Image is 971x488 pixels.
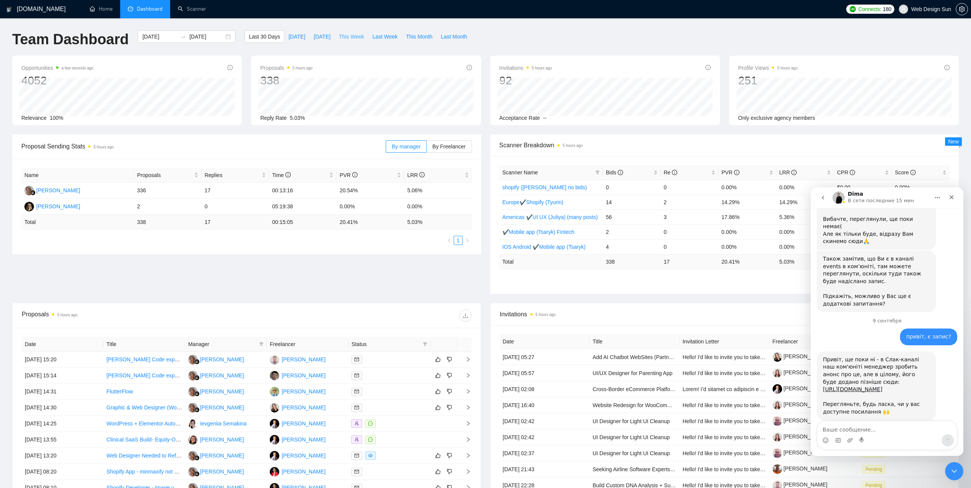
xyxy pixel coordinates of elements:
[24,187,80,193] a: MC[PERSON_NAME]
[901,6,906,12] span: user
[201,199,269,215] td: 0
[858,5,881,13] span: Connects:
[502,169,538,176] span: Scanner Name
[6,8,147,63] div: Nazar говорит…
[282,403,325,412] div: [PERSON_NAME]
[180,34,186,40] span: to
[270,467,279,477] img: AT
[106,436,279,443] a: Clinical SaaS Build- Equity-Only. Pilot Secured, Revenue Pipeline Ready
[270,372,325,378] a: PP[PERSON_NAME]
[435,356,441,362] span: like
[368,421,373,426] span: message
[603,195,661,209] td: 14
[260,115,287,121] span: Reply Rate
[502,184,587,190] a: shopify ([PERSON_NAME] no bids)
[895,169,916,176] span: Score
[773,384,782,394] img: c1gL6zrSnaLfgYKYkFATEphuZ1VZNvXqd9unVblrKUqv_id2bBPzeby3fquoX2mwdg
[944,65,950,70] span: info-circle
[282,355,325,364] div: [PERSON_NAME]
[200,371,244,380] div: [PERSON_NAME]
[532,66,552,70] time: 5 hours ago
[270,355,279,364] img: AS
[436,31,471,43] button: Last Month
[773,352,782,362] img: c1lA9BsF5ekLmkb4qkoMBbm_RNtTuon5aV-MajedG1uHbc9xb_758DYF03Xihb5AW5
[773,401,828,407] a: [PERSON_NAME]
[773,353,828,359] a: [PERSON_NAME]
[282,451,325,460] div: [PERSON_NAME]
[718,209,776,224] td: 17.86%
[594,167,601,178] span: filter
[421,338,429,350] span: filter
[282,387,325,396] div: [PERSON_NAME]
[188,372,244,378] a: MC[PERSON_NAME]
[188,420,246,426] a: ISIevgeniia Semakina
[593,370,672,376] a: UI/UX Designer for Parenting App
[354,357,359,362] span: mail
[284,31,309,43] button: [DATE]
[447,453,452,459] span: dislike
[354,405,359,410] span: mail
[445,371,454,380] button: dislike
[5,3,19,18] button: go back
[106,372,276,378] a: [PERSON_NAME] Code expert for enterprise-grade multi-agent system
[270,419,279,428] img: YY
[661,209,719,224] td: 3
[502,229,575,235] a: ✔Mobile app (Tsaryk) Fintech
[293,66,313,70] time: 5 hours ago
[447,372,452,378] span: dislike
[188,387,198,396] img: MC
[791,170,797,175] span: info-circle
[12,199,72,205] a: [URL][DOMAIN_NAME]
[593,354,714,360] a: Add AI Chatbot WebSites (Partnership Opportunity)
[137,6,163,12] span: Dashboard
[454,236,463,245] li: 1
[201,168,269,183] th: Replies
[61,66,93,70] time: a few seconds ago
[433,451,443,460] button: like
[773,433,828,440] a: [PERSON_NAME]
[6,8,125,63] div: Привіт!Вибачте, переглянули, ще поки немає(Але як тільки буде, відразу Вам скинемо сюди🙏
[285,172,291,177] span: info-circle
[188,419,198,428] img: IS
[188,371,198,380] img: MC
[956,6,968,12] span: setting
[593,450,670,456] a: UI Designer for Light UI Cleanup
[188,356,244,362] a: MC[PERSON_NAME]
[433,467,443,476] button: like
[270,387,279,396] img: IT
[259,342,264,346] span: filter
[502,244,586,250] a: IOS Android ✔Mobile app (Tsaryk)
[773,400,782,410] img: c1rlM94zDiz4umbxy82VIoyh5gfdYSfjqZlQ5k6nxFCVSoeVjJM9O3ib3Vp8ivm6kD
[447,469,452,475] span: dislike
[467,65,472,70] span: info-circle
[22,4,34,16] img: Profile image for Dima
[178,6,206,12] a: searchScanner
[883,5,891,13] span: 180
[12,250,18,256] button: Средство выбора эмодзи
[618,170,623,175] span: info-circle
[6,63,147,131] div: Nazar говорит…
[368,31,402,43] button: Last Week
[499,63,552,72] span: Invitations
[664,169,678,176] span: Re
[270,404,325,410] a: AL[PERSON_NAME]
[811,187,963,456] iframe: To enrich screen reader interactions, please activate Accessibility in Grammarly extension settings
[6,3,12,16] img: logo
[435,404,441,411] span: like
[258,338,265,350] span: filter
[270,436,325,442] a: YY[PERSON_NAME]
[402,31,436,43] button: This Month
[406,32,432,41] span: This Month
[433,355,443,364] button: like
[270,420,325,426] a: YY[PERSON_NAME]
[593,402,715,408] a: Website Redesign for WooCommerce E-Commerce
[773,368,782,378] img: c1rlM94zDiz4umbxy82VIoyh5gfdYSfjqZlQ5k6nxFCVSoeVjJM9O3ib3Vp8ivm6kD
[445,451,454,460] button: dislike
[776,180,834,195] td: 0.00%
[270,452,325,458] a: YY[PERSON_NAME]
[106,469,193,475] a: Shopify App - minmaxify not working
[21,73,93,88] div: 4052
[194,471,200,477] img: gigradar-bm.png
[435,469,441,475] span: like
[433,387,443,396] button: like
